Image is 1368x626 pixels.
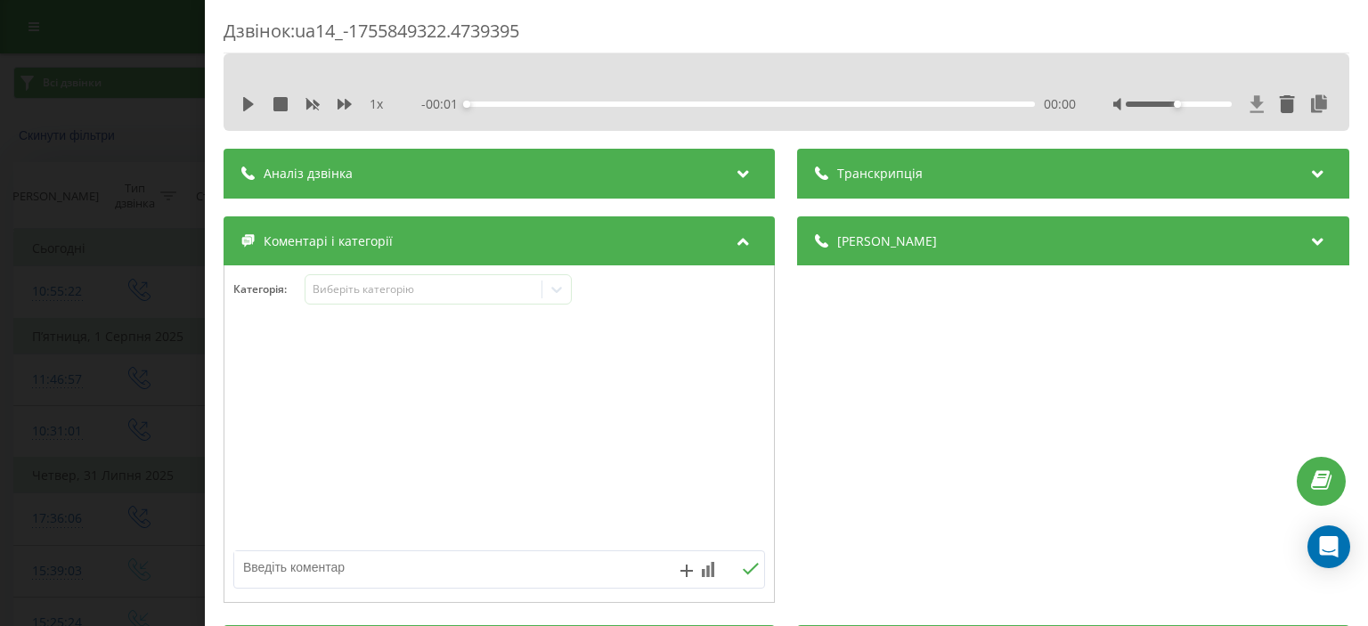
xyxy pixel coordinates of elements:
[838,165,924,183] span: Транскрипція
[264,165,353,183] span: Аналіз дзвінка
[224,19,1349,53] div: Дзвінок : ua14_-1755849322.4739395
[1174,101,1181,108] div: Accessibility label
[370,95,383,113] span: 1 x
[313,282,535,297] div: Виберіть категорію
[838,232,938,250] span: [PERSON_NAME]
[233,283,305,296] h4: Категорія :
[422,95,468,113] span: - 00:01
[1044,95,1076,113] span: 00:00
[1307,525,1350,568] div: Open Intercom Messenger
[464,101,471,108] div: Accessibility label
[264,232,393,250] span: Коментарі і категорії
